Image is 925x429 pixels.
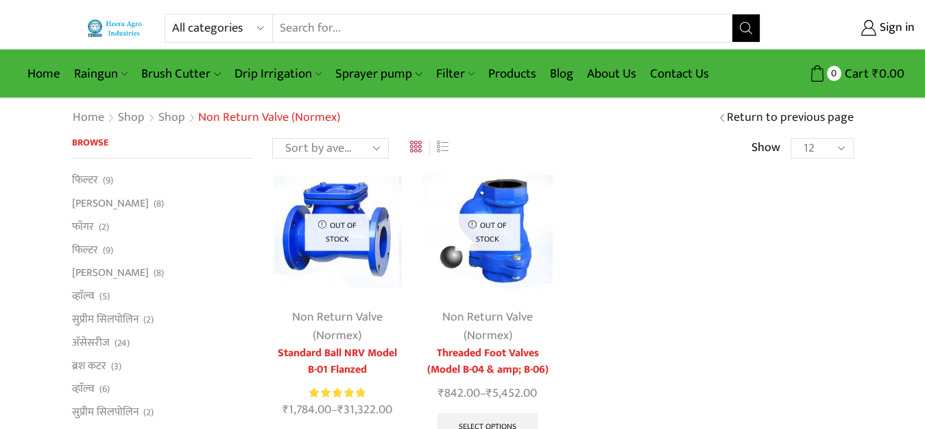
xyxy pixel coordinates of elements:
h1: Non Return Valve (Normex) [198,111,340,126]
span: (2) [99,220,109,234]
a: 0 Cart ₹0.00 [774,61,904,86]
a: Brush Cutter [134,58,227,90]
input: Search for... [273,14,732,42]
a: Non Return Valve (Normex) [292,307,383,346]
a: Contact Us [643,58,716,90]
a: सुप्रीम सिलपोलिन [72,308,139,331]
a: Sign in [781,16,915,40]
a: Sprayer pump [328,58,429,90]
span: Browse [72,135,108,150]
span: ₹ [486,383,492,404]
img: Non Return Valve [422,167,552,297]
span: (2) [143,406,154,419]
a: Return to previous page [727,109,854,127]
bdi: 1,784.00 [283,399,331,420]
a: व्हाॅल्व [72,378,95,401]
span: Sign in [876,19,915,37]
button: Search button [732,14,760,42]
span: (6) [99,382,110,396]
span: ₹ [337,399,344,420]
span: – [422,384,552,403]
span: (5) [99,290,110,303]
a: Raingun [67,58,134,90]
a: Drip Irrigation [228,58,328,90]
select: Shop order [272,138,389,159]
span: (9) [103,174,113,187]
span: ₹ [283,399,289,420]
a: Filter [429,58,481,90]
a: [PERSON_NAME] [72,192,149,216]
a: Blog [543,58,580,90]
span: ₹ [872,63,879,84]
span: (3) [111,360,121,373]
span: (8) [154,266,164,280]
a: Shop [158,109,186,127]
a: ब्रश कटर [72,354,106,378]
span: – [272,401,402,419]
span: (2) [143,313,154,327]
a: Home [21,58,67,90]
a: Shop [117,109,145,127]
span: ₹ [438,383,444,404]
span: Rated out of 5 [309,386,365,400]
bdi: 31,322.00 [337,399,392,420]
bdi: 5,452.00 [486,383,537,404]
span: (8) [154,197,164,211]
bdi: 0.00 [872,63,904,84]
a: [PERSON_NAME] [72,262,149,285]
a: About Us [580,58,643,90]
a: Standard Ball NRV Model B-01 Flanzed [272,345,402,378]
a: अ‍ॅसेसरीज [72,331,110,354]
a: Products [481,58,543,90]
a: व्हाॅल्व [72,285,95,308]
a: सुप्रीम सिलपोलिन [72,401,139,424]
p: Out of stock [455,214,520,251]
a: फिल्टर [72,238,98,262]
span: 0 [827,66,841,80]
div: Rated 5.00 out of 5 [309,386,365,400]
nav: Breadcrumb [72,109,340,127]
span: Cart [841,65,869,83]
img: Standard Ball NRV Model B-01 Flanzed [272,167,402,297]
bdi: 842.00 [438,383,480,404]
a: Home [72,109,105,127]
a: Non Return Valve (Normex) [442,307,533,346]
span: (24) [115,336,130,350]
p: Out of stock [304,214,370,251]
a: फॉगर [72,215,94,238]
a: फिल्टर [72,172,98,192]
span: (9) [103,244,113,257]
span: Show [752,139,780,157]
a: Threaded Foot Valves (Model B-04 & amp; B-06) [422,345,552,378]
